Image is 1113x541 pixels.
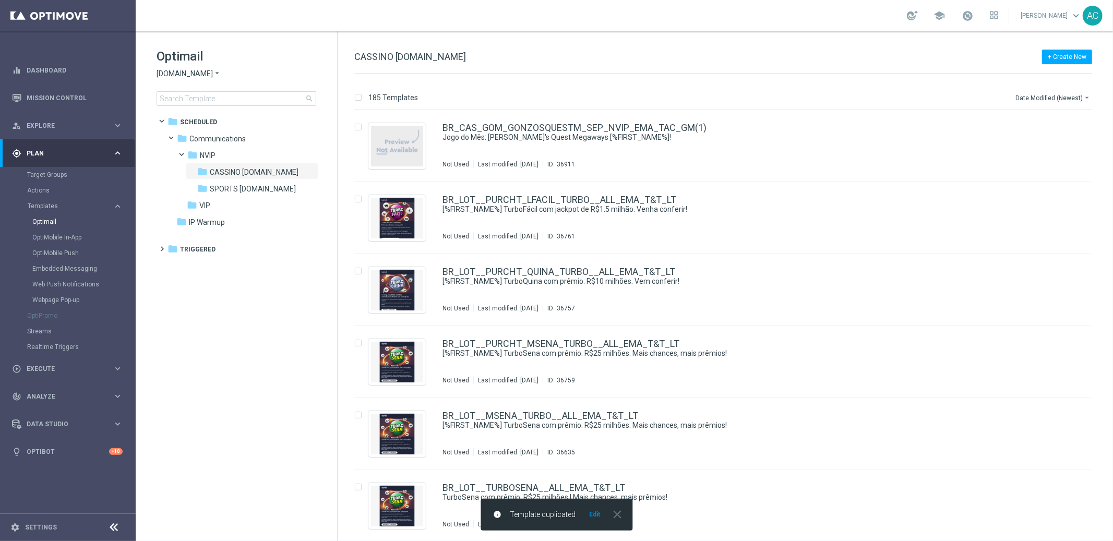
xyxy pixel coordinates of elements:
[543,304,575,312] div: ID:
[442,448,469,456] div: Not Used
[27,438,109,465] a: Optibot
[27,308,135,323] div: OptiPromo
[442,195,676,205] a: BR_LOT__PURCHT_LFACIL_TURBO__ALL_EMA_T&T_LT
[557,376,575,384] div: 36759
[113,201,123,211] i: keyboard_arrow_right
[12,364,113,374] div: Execute
[213,69,221,79] i: arrow_drop_down
[474,304,543,312] div: Last modified: [DATE]
[442,232,469,241] div: Not Used
[12,149,113,158] div: Plan
[12,392,113,401] div: Analyze
[557,160,575,169] div: 36911
[442,483,625,492] a: BR_LOT__TURBOSENA__ALL_EMA_T&T_LT
[167,116,178,127] i: folder
[1042,50,1092,64] button: + Create New
[442,304,469,312] div: Not Used
[557,304,575,312] div: 36757
[27,393,113,400] span: Analyze
[12,121,113,130] div: Explore
[180,117,217,127] span: Scheduled
[210,167,298,177] span: CASSINO bet.br
[12,121,21,130] i: person_search
[28,203,102,209] span: Templates
[12,447,21,456] i: lightbulb
[474,448,543,456] div: Last modified: [DATE]
[27,84,123,112] a: Mission Control
[167,244,178,254] i: folder
[344,398,1111,470] div: Press SPACE to select this row.
[442,348,1047,358] div: [%FIRST_NAME%] TurboSena com prêmio: R$25 milhões. Mais chances, mais prêmios!
[11,66,123,75] button: equalizer Dashboard
[157,69,213,79] span: [DOMAIN_NAME]
[113,419,123,429] i: keyboard_arrow_right
[11,448,123,456] button: lightbulb Optibot +10
[113,364,123,374] i: keyboard_arrow_right
[1083,93,1091,102] i: arrow_drop_down
[27,202,123,210] button: Templates keyboard_arrow_right
[442,133,1047,142] div: Jogo do Mês: Gonzo's Quest Megaways [%FIRST_NAME%]!
[1083,6,1103,26] div: AC
[442,267,675,276] a: BR_LOT__PURCHT_QUINA_TURBO__ALL_EMA_T&T_LT
[442,520,469,528] div: Not Used
[12,84,123,112] div: Mission Control
[442,411,638,420] a: BR_LOT__MSENA_TURBO__ALL_EMA_T&T_LT
[12,419,113,429] div: Data Studio
[371,270,423,310] img: 36757.jpeg
[109,448,123,455] div: +10
[474,376,543,384] div: Last modified: [DATE]
[371,198,423,238] img: 36761.jpeg
[368,93,418,102] p: 185 Templates
[442,348,1023,358] a: [%FIRST_NAME%] TurboSena com prêmio: R$25 milhões. Mais chances, mais prêmios!
[157,48,316,65] h1: Optimail
[157,69,221,79] button: [DOMAIN_NAME] arrow_drop_down
[32,233,109,242] a: OptiMobile In-App
[354,51,466,62] span: CASSINO [DOMAIN_NAME]
[1014,91,1092,104] button: Date Modified (Newest)arrow_drop_down
[543,232,575,241] div: ID:
[32,296,109,304] a: Webpage Pop-up
[934,10,945,21] span: school
[32,218,109,226] a: Optimail
[199,201,210,210] span: VIP
[344,110,1111,182] div: Press SPACE to select this row.
[442,339,679,348] a: BR_LOT__PURCHT_MSENA_TURBO__ALL_EMA_T&T_LT
[113,391,123,401] i: keyboard_arrow_right
[371,126,423,166] img: noPreview.jpg
[442,276,1047,286] div: [%FIRST_NAME%] TurboQuina com prêmio: R$10 milhões. Vem conferir!
[27,198,135,308] div: Templates
[32,280,109,288] a: Web Push Notifications
[371,414,423,454] img: 36635.jpeg
[27,171,109,179] a: Target Groups
[113,121,123,130] i: keyboard_arrow_right
[32,261,135,276] div: Embedded Messaging
[543,448,575,456] div: ID:
[27,56,123,84] a: Dashboard
[11,94,123,102] div: Mission Control
[12,149,21,158] i: gps_fixed
[442,420,1023,430] a: [%FIRST_NAME%] TurboSena com prêmio: R$25 milhões. Mais chances, mais prêmios!
[12,364,21,374] i: play_circle_outline
[27,323,135,339] div: Streams
[197,166,208,177] i: folder
[32,214,135,230] div: Optimail
[11,365,123,373] button: play_circle_outline Execute keyboard_arrow_right
[27,327,109,335] a: Streams
[11,392,123,401] div: track_changes Analyze keyboard_arrow_right
[442,492,1023,502] a: TurboSena com prêmio: R$25 milhões | Mais chances, mais prêmios!
[27,183,135,198] div: Actions
[32,276,135,292] div: Web Push Notifications
[442,276,1023,286] a: [%FIRST_NAME%] TurboQuina com prêmio: R$10 milhões. Vem conferir!
[27,150,113,157] span: Plan
[371,486,423,526] img: 35561.jpeg
[442,205,1047,214] div: [%FIRST_NAME%] TurboFácil com jackpot de R$1.5 milhão. Venha conferir!
[27,366,113,372] span: Execute
[474,160,543,169] div: Last modified: [DATE]
[11,420,123,428] div: Data Studio keyboard_arrow_right
[27,167,135,183] div: Target Groups
[32,292,135,308] div: Webpage Pop-up
[442,160,469,169] div: Not Used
